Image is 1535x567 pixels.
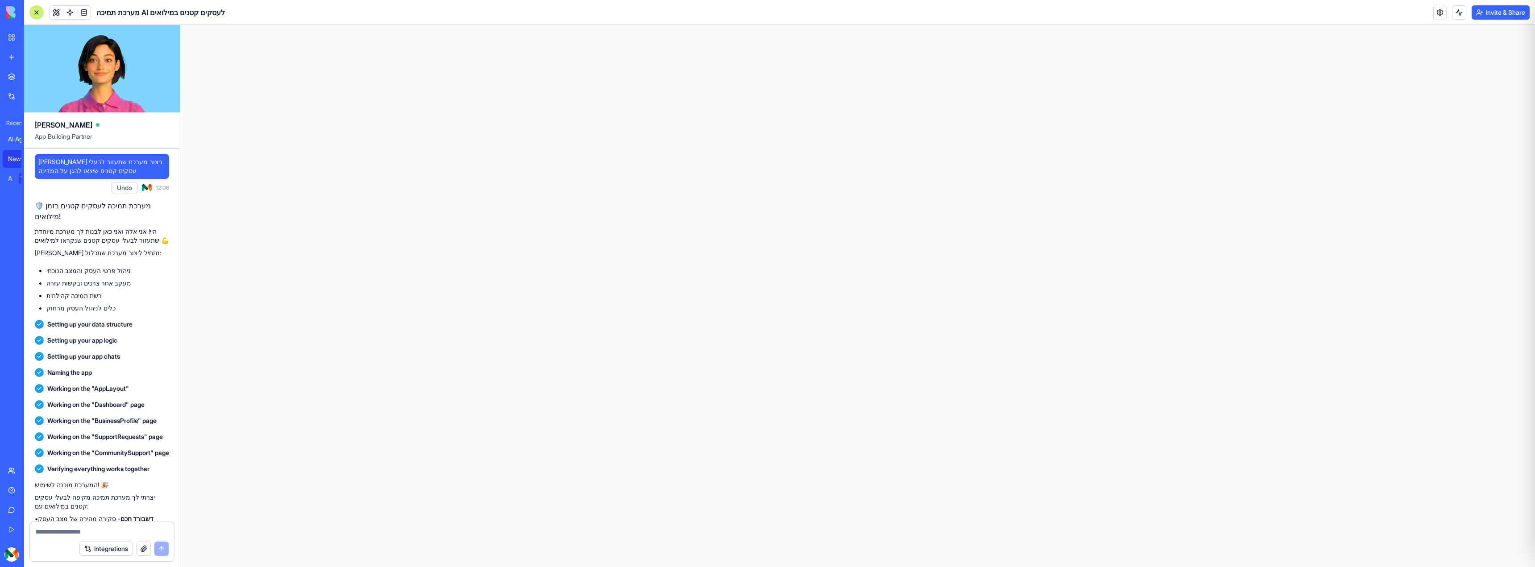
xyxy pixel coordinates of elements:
[79,542,133,556] button: Integrations
[46,304,169,313] li: כלים לניהול העסק מרחוק
[1472,5,1530,20] button: Invite & Share
[8,154,33,163] div: New App
[47,320,133,329] span: Setting up your data structure
[4,547,19,562] img: ACg8ocL9QCWQVzSr-OLB_Mi0O7HDjpkMy0Kxtn7QjNNHBvPezQrhI767=s96-c
[120,515,153,522] strong: דשבורד חכם
[35,227,169,245] p: היי! אני אלה ואני כאן לבנות לך מערכת מיוחדת שתעזור לבעלי עסקים קטנים שנקראו למילואים 💪
[35,480,169,489] p: המערכת מוכנה לשימוש! 🎉
[96,7,225,18] span: מערכת תמיכה AI לעסקים קטנים במילואים
[38,157,166,175] span: [PERSON_NAME] ניצור מערכת שתעזור לבעלי עסקים קטנים שיצאו להגן על המדינה
[111,182,138,193] button: Undo
[35,120,92,130] span: [PERSON_NAME]
[3,130,38,148] a: AI Agency Growth Hub
[141,182,152,193] img: ACg8ocL9QCWQVzSr-OLB_Mi0O7HDjpkMy0Kxtn7QjNNHBvPezQrhI767=s96-c
[35,248,169,257] p: [PERSON_NAME] נתחיל ליצור מערכת שתכלול:
[19,173,33,184] div: TRY
[46,279,169,288] li: מעקב אחר צרכים ובקשות עזרה
[3,170,38,187] a: AI Logo GeneratorTRY
[8,135,33,144] div: AI Agency Growth Hub
[46,266,169,275] li: ניהול פרטי העסק והמצב הנוכחי
[47,368,92,377] span: Naming the app
[47,464,149,473] span: Verifying everything works together
[35,200,169,222] h2: 🛡️ מערכת תמיכה לעסקים קטנים בזמן מילואים!
[46,291,169,300] li: רשת תמיכה קהילתית
[156,184,169,191] span: 12:06
[35,132,169,148] span: App Building Partner
[35,493,169,511] p: יצרתי לך מערכת תמיכה מקיפה לבעלי עסקים קטנים במילואים עם:
[47,416,157,425] span: Working on the "BusinessProfile" page
[3,120,21,127] span: Recent
[47,352,120,361] span: Setting up your app chats
[47,384,129,393] span: Working on the "AppLayout"
[47,400,145,409] span: Working on the "Dashboard" page
[47,448,169,457] span: Working on the "CommunitySupport" page
[3,150,38,168] a: New App
[47,336,117,345] span: Setting up your app logic
[6,6,62,19] img: logo
[8,174,12,183] div: AI Logo Generator
[47,432,163,441] span: Working on the "SupportRequests" page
